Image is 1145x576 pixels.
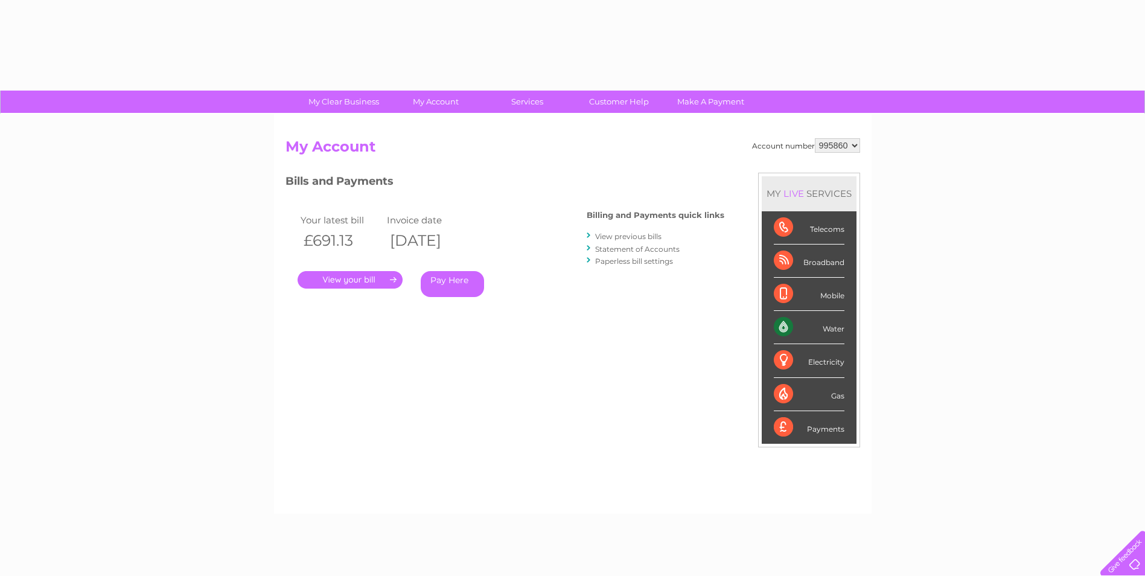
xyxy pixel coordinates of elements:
[386,91,485,113] a: My Account
[285,138,860,161] h2: My Account
[294,91,394,113] a: My Clear Business
[774,411,844,444] div: Payments
[781,188,806,199] div: LIVE
[661,91,761,113] a: Make A Payment
[752,138,860,153] div: Account number
[774,211,844,245] div: Telecoms
[587,211,724,220] h4: Billing and Payments quick links
[384,212,471,228] td: Invoice date
[595,245,680,254] a: Statement of Accounts
[774,311,844,344] div: Water
[774,245,844,278] div: Broadband
[421,271,484,297] a: Pay Here
[298,228,384,253] th: £691.13
[774,378,844,411] div: Gas
[569,91,669,113] a: Customer Help
[762,176,856,211] div: MY SERVICES
[285,173,724,194] h3: Bills and Payments
[595,232,662,241] a: View previous bills
[774,278,844,311] div: Mobile
[384,228,471,253] th: [DATE]
[595,257,673,266] a: Paperless bill settings
[298,271,403,289] a: .
[774,344,844,377] div: Electricity
[477,91,577,113] a: Services
[298,212,384,228] td: Your latest bill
